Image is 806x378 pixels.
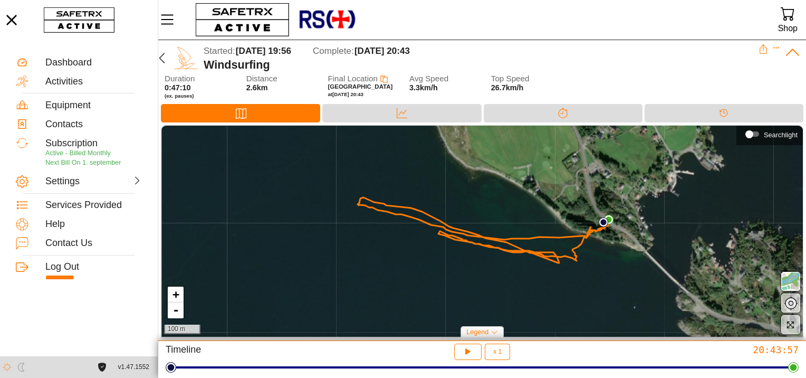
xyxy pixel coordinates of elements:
div: Data [322,104,481,122]
span: Top Speed [491,74,559,83]
div: Timeline [166,344,375,360]
span: (ex. pauses) [165,93,232,99]
span: Avg Speed [409,74,477,83]
span: 0:47:10 [165,83,191,92]
img: WIND_SURFING.svg [174,46,198,70]
span: Legend [466,328,488,336]
button: x 1 [485,344,510,360]
div: Contacts [45,119,142,130]
span: Final Location [328,74,378,83]
span: 3.3km/h [409,83,438,92]
img: PathStart.svg [599,218,608,227]
a: License Agreement [95,363,109,372]
div: Contact Us [45,238,142,249]
div: Activities [45,76,142,88]
img: Subscription.svg [16,137,28,149]
div: Timeline [645,104,803,122]
div: Searchlight [764,131,798,139]
span: Distance [246,74,314,83]
img: PathEnd.svg [604,215,613,224]
div: Windsurfing [204,58,759,72]
span: Complete: [313,46,354,56]
img: Help.svg [16,218,28,231]
div: Settings [45,176,92,187]
div: Splits [484,104,642,122]
span: at [DATE] 20:43 [328,91,363,97]
div: Searchlight [742,126,798,142]
span: v1.47.1552 [118,362,149,373]
span: Duration [165,74,232,83]
button: v1.47.1552 [112,358,156,376]
span: 2.6km [246,83,268,92]
button: Expand [773,44,780,52]
div: Subscription [45,138,142,149]
span: Active - Billed Monthly [45,149,111,157]
div: Map [161,104,320,122]
img: Activities.svg [16,75,28,88]
span: Next Bill On 1. september [45,159,121,166]
span: [DATE] 20:43 [354,46,410,56]
div: Log Out [45,261,142,273]
button: Menu [158,8,185,31]
span: [GEOGRAPHIC_DATA] [328,83,392,90]
div: 20:43:57 [590,344,799,356]
span: Started: [204,46,235,56]
img: Equipment.svg [16,99,28,111]
div: Shop [778,21,798,35]
img: ModeLight.svg [3,363,12,372]
a: Zoom in [168,287,184,303]
span: 26.7km/h [491,83,524,92]
span: [DATE] 19:56 [236,46,291,56]
div: Dashboard [45,57,142,69]
img: ModeDark.svg [17,363,26,372]
img: RescueLogo.png [298,3,356,37]
a: Zoom out [168,303,184,318]
span: x 1 [493,348,502,355]
div: Equipment [45,100,142,111]
div: Services Provided [45,200,142,211]
div: Help [45,219,142,230]
button: Back [153,44,170,72]
img: ContactUs.svg [16,237,28,250]
div: 100 m [164,325,200,334]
